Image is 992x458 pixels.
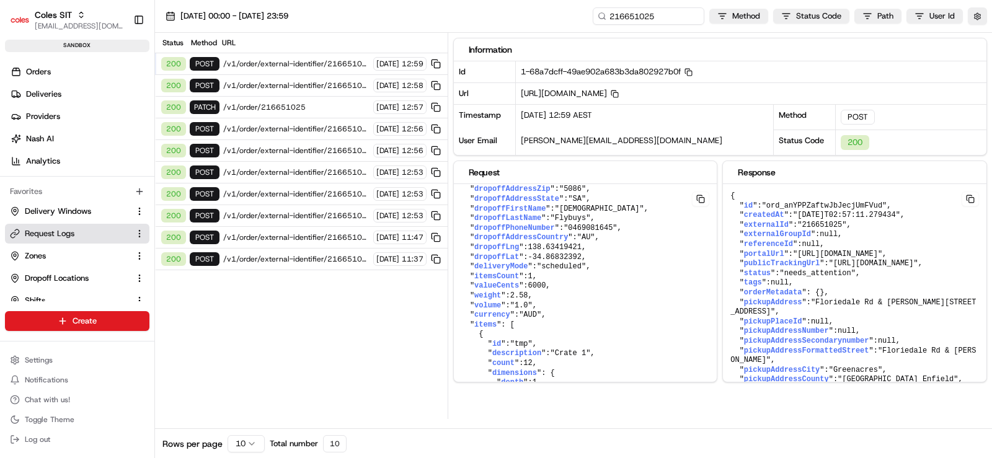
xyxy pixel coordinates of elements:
[323,435,347,452] div: 10
[5,311,149,331] button: Create
[190,100,219,114] div: PATCH
[5,391,149,408] button: Chat with us!
[474,224,555,232] span: dropoffPhoneNumber
[774,130,836,155] div: Status Code
[402,211,423,221] span: 12:53
[516,105,774,130] div: [DATE] 12:59 AEST
[26,111,60,122] span: Providers
[744,221,789,229] span: externalId
[25,273,89,284] span: Dropoff Locations
[454,61,516,82] div: Id
[161,231,186,244] div: 200
[376,146,399,156] span: [DATE]
[5,129,154,149] a: Nash AI
[162,438,223,450] span: Rows per page
[180,11,288,22] span: [DATE] 00:00 - [DATE] 23:59
[5,5,128,35] button: Coles SITColes SIT[EMAIL_ADDRESS][DOMAIN_NAME]
[779,269,855,278] span: "needs_attention"
[796,11,841,22] span: Status Code
[730,298,976,317] span: "Floriedale Rd & [PERSON_NAME][STREET_ADDRESS]"
[190,57,219,71] div: POST
[744,211,784,219] span: createdAt
[773,9,849,24] button: Status Code
[161,122,186,136] div: 200
[26,66,51,77] span: Orders
[376,81,399,90] span: [DATE]
[492,340,501,348] span: id
[5,371,149,389] button: Notifications
[5,224,149,244] button: Request Logs
[744,317,802,326] span: pickupPlaceId
[744,230,811,239] span: externalGroupId
[223,124,370,134] span: /v1/order/external-identifier/216651025/delivery-window/confirm
[222,38,443,48] div: URL
[32,80,205,93] input: Clear
[5,84,154,104] a: Deliveries
[774,104,836,130] div: Method
[744,288,802,297] span: orderMetadata
[35,21,123,31] button: [EMAIL_ADDRESS][DOMAIN_NAME]
[376,102,399,112] span: [DATE]
[568,195,586,203] span: "SA"
[25,415,74,425] span: Toggle Theme
[510,301,533,310] span: "1.0"
[211,122,226,137] button: Start new chat
[223,254,370,264] span: /v1/order/external-identifier/216651025/delivery-window
[454,82,516,104] div: Url
[12,181,22,191] div: 📗
[161,100,186,114] div: 200
[402,189,423,199] span: 12:53
[35,9,72,21] button: Coles SIT
[744,337,869,345] span: pickupAddressSecondarynumber
[5,431,149,448] button: Log out
[474,243,519,252] span: dropoffLng
[402,254,423,264] span: 11:37
[555,205,644,213] span: "[DEMOGRAPHIC_DATA]"
[5,107,154,126] a: Providers
[744,269,771,278] span: status
[528,272,533,281] span: 1
[223,146,370,156] span: /v1/order/external-identifier/216651025/delivery-window
[223,81,370,90] span: /v1/order/external-identifier/216651025/delivery-window
[474,185,550,193] span: dropoffAddressZip
[738,166,972,178] div: Response
[270,438,318,449] span: Total number
[26,156,60,167] span: Analytics
[521,88,619,99] span: [URL][DOMAIN_NAME]
[501,378,523,387] span: depth
[519,310,541,319] span: "AUD"
[5,151,154,171] a: Analytics
[793,211,900,219] span: "[DATE]T02:57:11.279434"
[117,180,199,192] span: API Documentation
[25,180,95,192] span: Knowledge Base
[12,12,37,37] img: Nash
[929,11,955,22] span: User Id
[5,182,149,201] div: Favorites
[709,9,768,24] button: Method
[25,295,45,306] span: Shifts
[559,185,586,193] span: "5086"
[402,232,423,242] span: 11:47
[376,211,399,221] span: [DATE]
[190,122,219,136] div: POST
[537,262,586,271] span: "scheduled"
[474,195,559,203] span: dropoffAddressState
[762,201,887,210] span: "ord_anYPPZaftwJbJecjUmFVud"
[10,250,130,262] a: Zones
[838,327,856,335] span: null
[510,340,533,348] span: "tmp"
[906,9,963,24] button: User Id
[161,187,186,201] div: 200
[376,232,399,242] span: [DATE]
[744,250,784,258] span: portalUrl
[528,281,546,290] span: 6000
[510,291,528,300] span: 2.58
[161,252,186,266] div: 200
[474,310,510,319] span: currency
[25,355,53,365] span: Settings
[521,66,693,77] span: 1-68a7dcff-49ae902a683b3da802927b0f
[474,262,528,271] span: deliveryMode
[100,175,204,197] a: 💻API Documentation
[190,231,219,244] div: POST
[829,259,918,268] span: "[URL][DOMAIN_NAME]"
